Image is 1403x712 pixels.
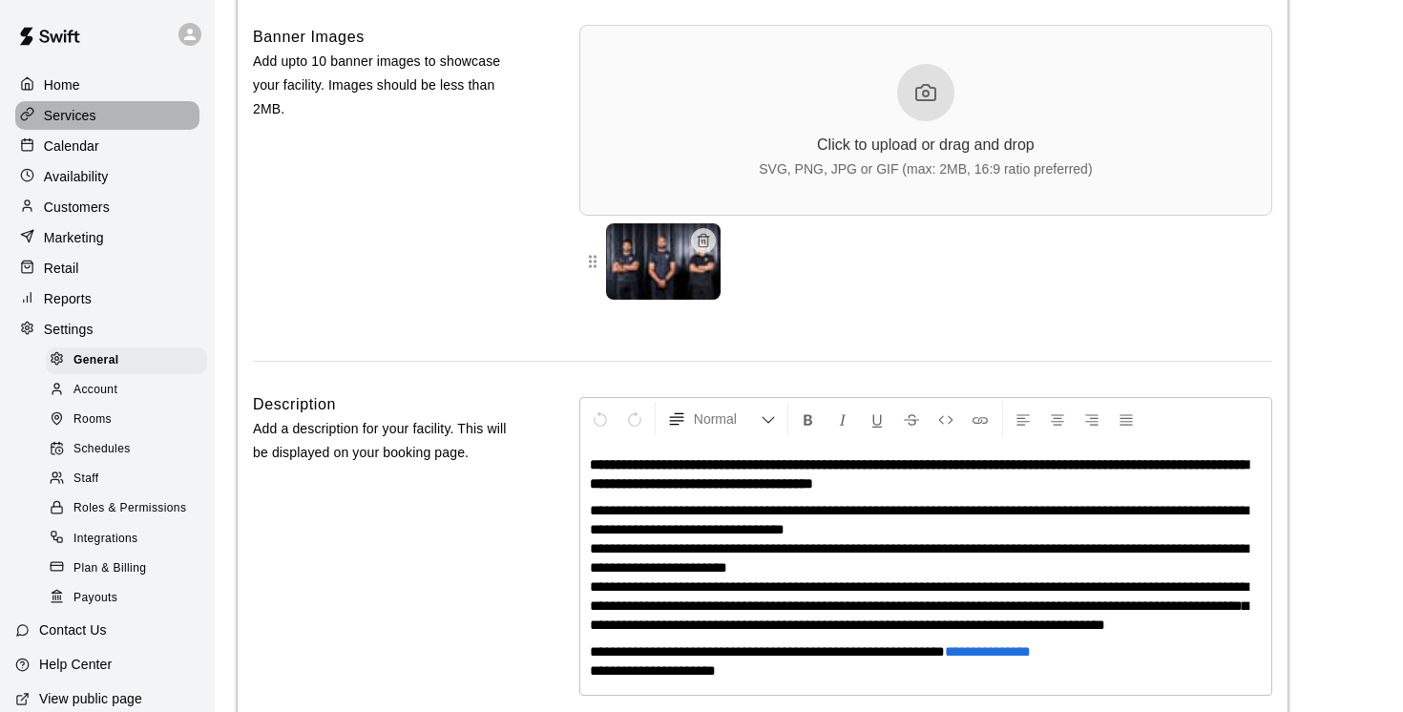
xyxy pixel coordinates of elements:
a: Payouts [46,583,215,613]
button: Format Bold [792,402,825,436]
a: Schedules [46,435,215,465]
p: Services [44,106,96,125]
a: Settings [15,315,199,344]
span: Schedules [73,440,131,459]
button: Format Italics [827,402,859,436]
div: Rooms [46,407,207,433]
a: Retail [15,254,199,283]
button: Formatting Options [660,402,784,436]
button: Insert Code [930,402,962,436]
p: Contact Us [39,620,107,639]
div: Staff [46,466,207,492]
h6: Description [253,392,336,417]
p: Retail [44,259,79,278]
a: Availability [15,162,199,191]
span: Payouts [73,589,117,608]
a: Roles & Permissions [46,494,215,524]
span: General [73,351,119,370]
span: Roles & Permissions [73,499,186,518]
p: Settings [44,320,94,339]
img: Banner 1 [606,223,721,300]
button: Left Align [1007,402,1039,436]
div: General [46,347,207,374]
button: Redo [618,402,651,436]
a: Marketing [15,223,199,252]
div: Plan & Billing [46,555,207,582]
div: Account [46,377,207,404]
div: SVG, PNG, JPG or GIF (max: 2MB, 16:9 ratio preferred) [759,161,1092,177]
a: Rooms [46,406,215,435]
button: Right Align [1076,402,1108,436]
p: Calendar [44,136,99,156]
div: Schedules [46,436,207,463]
button: Undo [584,402,617,436]
a: Reports [15,284,199,313]
button: Format Strikethrough [895,402,928,436]
a: Customers [15,193,199,221]
a: Home [15,71,199,99]
a: Staff [46,465,215,494]
p: Home [44,75,80,94]
p: Reports [44,289,92,308]
a: Services [15,101,199,130]
p: Help Center [39,655,112,674]
button: Justify Align [1110,402,1142,436]
span: Rooms [73,410,112,429]
button: Center Align [1041,402,1074,436]
a: Account [46,375,215,405]
a: Integrations [46,524,215,554]
a: General [46,346,215,375]
p: View public page [39,689,142,708]
button: Insert Link [964,402,996,436]
p: Marketing [44,228,104,247]
button: Format Underline [861,402,893,436]
span: Account [73,381,117,400]
div: Roles & Permissions [46,495,207,522]
p: Add a description for your facility. This will be displayed on your booking page. [253,417,518,465]
span: Plan & Billing [73,559,146,578]
h6: Banner Images [253,25,365,50]
p: Add upto 10 banner images to showcase your facility. Images should be less than 2MB. [253,50,518,122]
span: Integrations [73,530,138,549]
div: Click to upload or drag and drop [817,136,1035,154]
span: Normal [694,409,761,429]
div: Integrations [46,526,207,553]
a: Plan & Billing [46,554,215,583]
a: Calendar [15,132,199,160]
div: Payouts [46,585,207,612]
span: Staff [73,470,98,489]
p: Availability [44,167,109,186]
p: Customers [44,198,110,217]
